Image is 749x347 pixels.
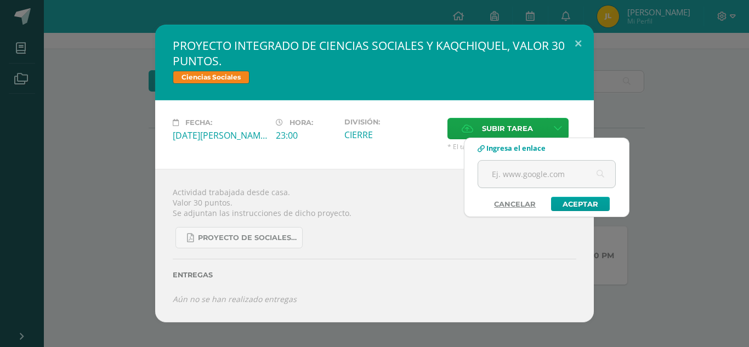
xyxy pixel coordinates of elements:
[185,118,212,127] span: Fecha:
[563,25,594,62] button: Close (Esc)
[344,118,439,126] label: División:
[486,143,546,153] span: Ingresa el enlace
[173,129,267,141] div: [DATE][PERSON_NAME]
[551,197,610,211] a: Aceptar
[155,169,594,322] div: Actividad trabajada desde casa. Valor 30 puntos. Se adjuntan las instrucciones de dicho proyecto.
[173,271,576,279] label: Entregas
[290,118,313,127] span: Hora:
[173,294,297,304] i: Aún no se han realizado entregas
[483,197,547,211] a: Cancelar
[175,227,303,248] a: Proyecto de Sociales y Kaqchikel_3ra. Unidad (1).pdf
[198,234,297,242] span: Proyecto de Sociales y Kaqchikel_3ra. Unidad (1).pdf
[173,71,249,84] span: Ciencias Sociales
[482,118,533,139] span: Subir tarea
[276,129,336,141] div: 23:00
[344,129,439,141] div: CIERRE
[447,142,576,151] span: * El tamaño máximo permitido es 50 MB
[478,161,615,187] input: Ej. www.google.com
[173,38,576,69] h2: PROYECTO INTEGRADO DE CIENCIAS SOCIALES Y KAQCHIQUEL, VALOR 30 PUNTOS.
